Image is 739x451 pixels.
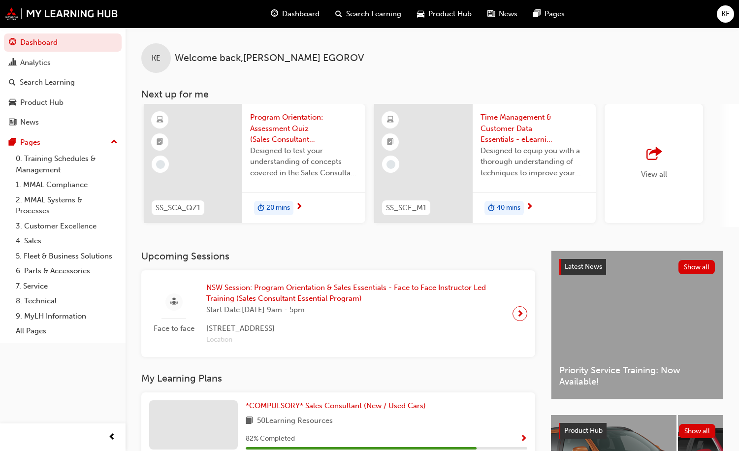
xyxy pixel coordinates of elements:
span: guage-icon [271,8,278,20]
span: 50 Learning Resources [257,415,333,427]
a: pages-iconPages [525,4,573,24]
span: car-icon [9,98,16,107]
h3: Upcoming Sessions [141,251,535,262]
span: book-icon [246,415,253,427]
button: Show all [678,260,715,274]
a: news-iconNews [480,4,525,24]
span: Time Management & Customer Data Essentials - eLearning Module (Sales Consultant Essential Program) [481,112,588,145]
a: Latest NewsShow all [559,259,715,275]
span: news-icon [9,118,16,127]
img: mmal [5,7,118,20]
a: Latest NewsShow allPriority Service Training: Now Available! [551,251,723,399]
a: 6. Parts & Accessories [12,263,122,279]
span: outbound-icon [646,147,661,161]
span: up-icon [111,136,118,149]
a: 5. Fleet & Business Solutions [12,249,122,264]
span: next-icon [516,307,524,321]
span: Start Date: [DATE] 9am - 5pm [206,304,505,316]
span: chart-icon [9,59,16,67]
span: SS_SCA_QZ1 [156,202,200,214]
a: guage-iconDashboard [263,4,327,24]
span: KE [152,53,161,64]
span: Program Orientation: Assessment Quiz (Sales Consultant Aspire Program) [250,112,357,145]
a: Search Learning [4,73,122,92]
a: SS_SCE_M1Time Management & Customer Data Essentials - eLearning Module (Sales Consultant Essentia... [374,104,596,223]
button: Pages [4,133,122,152]
span: KE [721,8,730,20]
span: Latest News [565,262,602,271]
a: 1. MMAL Compliance [12,177,122,193]
a: Product HubShow all [559,423,715,439]
span: Show Progress [520,435,527,444]
button: Show Progress [520,433,527,445]
span: learningRecordVerb_NONE-icon [386,160,395,169]
span: Location [206,334,505,346]
span: news-icon [487,8,495,20]
a: 0. Training Schedules & Management [12,151,122,177]
h3: Next up for me [126,89,739,100]
a: 3. Customer Excellence [12,219,122,234]
a: 8. Technical [12,293,122,309]
div: Pages [20,137,40,148]
a: Dashboard [4,33,122,52]
span: learningResourceType_ELEARNING-icon [387,114,394,127]
span: guage-icon [9,38,16,47]
span: [STREET_ADDRESS] [206,323,505,334]
a: Face to faceNSW Session: Program Orientation & Sales Essentials - Face to Face Instructor Led Tra... [149,278,527,350]
span: 40 mins [497,202,520,214]
a: *COMPULSORY* Sales Consultant (New / Used Cars) [246,400,430,412]
div: Search Learning [20,77,75,88]
button: DashboardAnalyticsSearch LearningProduct HubNews [4,32,122,133]
span: car-icon [417,8,424,20]
span: Welcome back , [PERSON_NAME] EGOROV [175,53,364,64]
span: next-icon [295,203,303,212]
span: 82 % Completed [246,433,295,445]
h3: My Learning Plans [141,373,535,384]
span: News [499,8,517,20]
span: learningRecordVerb_NONE-icon [156,160,165,169]
span: pages-icon [533,8,541,20]
span: Designed to test your understanding of concepts covered in the Sales Consultant Aspire Program 'P... [250,145,357,179]
span: booktick-icon [387,136,394,149]
span: search-icon [9,78,16,87]
span: prev-icon [108,431,116,444]
span: Product Hub [564,426,603,435]
span: Search Learning [346,8,401,20]
span: sessionType_FACE_TO_FACE-icon [170,296,178,308]
div: Analytics [20,57,51,68]
a: Analytics [4,54,122,72]
a: car-iconProduct Hub [409,4,480,24]
button: KE [717,5,734,23]
span: next-icon [526,203,533,212]
div: Product Hub [20,97,64,108]
a: News [4,113,122,131]
a: 7. Service [12,279,122,294]
a: SS_SCA_QZ1Program Orientation: Assessment Quiz (Sales Consultant Aspire Program)Designed to test ... [144,104,365,223]
span: duration-icon [488,202,495,215]
a: Product Hub [4,94,122,112]
span: 20 mins [266,202,290,214]
a: 9. MyLH Information [12,309,122,324]
span: NSW Session: Program Orientation & Sales Essentials - Face to Face Instructor Led Training (Sales... [206,282,505,304]
span: Pages [545,8,565,20]
span: Product Hub [428,8,472,20]
span: *COMPULSORY* Sales Consultant (New / Used Cars) [246,401,426,410]
a: search-iconSearch Learning [327,4,409,24]
button: Show all [679,424,716,438]
span: search-icon [335,8,342,20]
a: All Pages [12,323,122,339]
span: View all [641,170,667,179]
span: Designed to equip you with a thorough understanding of techniques to improve your efficiency at w... [481,145,588,179]
span: Priority Service Training: Now Available! [559,365,715,387]
a: 2. MMAL Systems & Processes [12,193,122,219]
span: pages-icon [9,138,16,147]
span: Face to face [149,323,198,334]
span: booktick-icon [157,136,163,149]
a: 4. Sales [12,233,122,249]
span: Dashboard [282,8,320,20]
div: News [20,117,39,128]
span: SS_SCE_M1 [386,202,426,214]
span: learningResourceType_ELEARNING-icon [157,114,163,127]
